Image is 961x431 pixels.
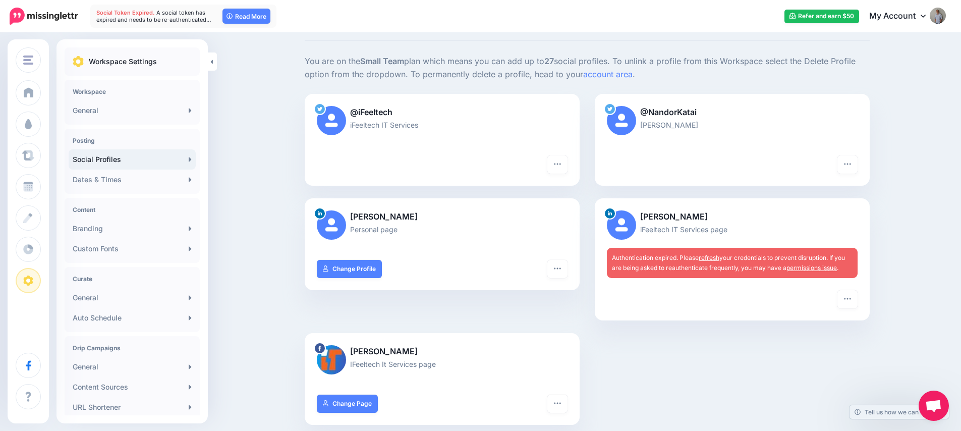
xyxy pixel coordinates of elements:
a: Custom Fonts [69,239,196,259]
a: My Account [859,4,946,29]
h4: Posting [73,137,192,144]
img: 428652482_854377056700987_8639726828542345580_n-bsa146612.jpg [317,345,346,374]
a: refresh [699,254,719,261]
span: Authentication expired. Please your credentials to prevent disruption. If you are being asked to ... [612,254,845,272]
p: iFeeltech IT Services page [607,224,858,235]
a: Read More [222,9,270,24]
a: General [69,100,196,121]
p: iFeeltech IT Services [317,119,568,131]
p: You are on the plan which means you can add up to social profiles. To unlink a profile from this ... [305,55,870,81]
p: IFeeltech It Services page [317,358,568,370]
a: Content Sources [69,377,196,397]
img: settings.png [73,56,84,67]
a: account area [583,69,633,79]
h4: Curate [73,275,192,283]
p: Workspace Settings [89,56,157,68]
a: Tell us how we can improve [850,405,949,419]
p: [PERSON_NAME] [607,119,858,131]
p: Personal page [317,224,568,235]
img: user_default_image.png [317,106,346,135]
a: permissions issue [786,264,837,272]
a: URL Shortener [69,397,196,417]
img: user_default_image.png [607,210,636,240]
a: Change Page [317,395,378,413]
a: Dates & Times [69,170,196,190]
b: 27 [544,56,554,66]
h4: Workspace [73,88,192,95]
p: @iFeeltech [317,106,568,119]
a: General [69,357,196,377]
img: user_default_image.png [607,106,636,135]
p: @NandorKatai [607,106,858,119]
span: Social Token Expired. [96,9,155,16]
p: [PERSON_NAME] [317,345,568,358]
b: Small Team [360,56,404,66]
img: menu.png [23,56,33,65]
img: Missinglettr [10,8,78,25]
h4: Drip Campaigns [73,344,192,352]
img: user_default_image.png [317,210,346,240]
a: Social Profiles [69,149,196,170]
a: Branding [69,219,196,239]
span: A social token has expired and needs to be re-authenticated… [96,9,211,23]
a: Refer and earn $50 [784,10,859,23]
p: [PERSON_NAME] [607,210,858,224]
a: General [69,288,196,308]
div: Open chat [919,391,949,421]
h4: Content [73,206,192,213]
a: Auto Schedule [69,308,196,328]
p: [PERSON_NAME] [317,210,568,224]
a: Change Profile [317,260,382,278]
